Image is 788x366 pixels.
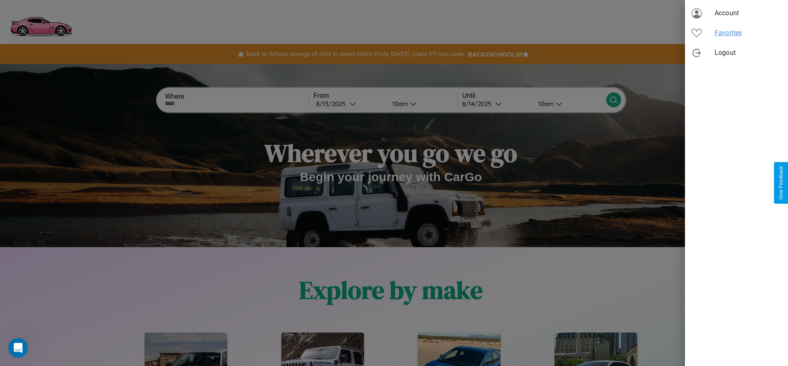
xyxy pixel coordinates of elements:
[685,43,788,63] div: Logout
[8,338,28,358] iframe: Intercom live chat
[715,48,781,58] span: Logout
[685,3,788,23] div: Account
[715,8,781,18] span: Account
[778,166,784,200] div: Give Feedback
[685,23,788,43] div: Favorites
[715,28,781,38] span: Favorites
